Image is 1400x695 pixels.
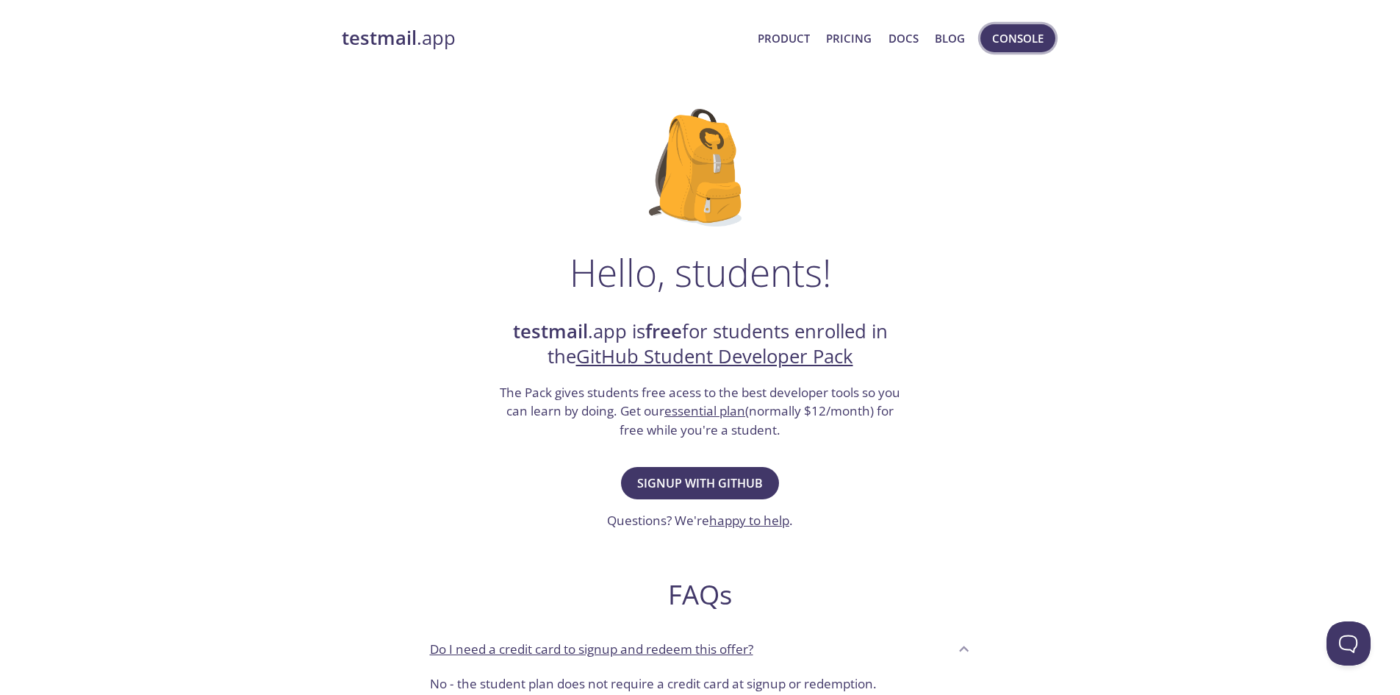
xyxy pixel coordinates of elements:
[576,343,853,369] a: GitHub Student Developer Pack
[570,250,831,294] h1: Hello, students!
[709,512,789,529] a: happy to help
[980,24,1055,52] button: Console
[935,29,965,48] a: Blog
[889,29,919,48] a: Docs
[418,629,983,669] div: Do I need a credit card to signup and redeem this offer?
[664,402,745,419] a: essential plan
[649,109,751,227] img: github-student-backpack.png
[342,25,417,51] strong: testmail
[758,29,810,48] a: Product
[1327,621,1371,666] iframe: Help Scout Beacon - Open
[430,674,971,694] p: No - the student plan does not require a credit card at signup or redemption.
[513,318,588,344] strong: testmail
[645,318,682,344] strong: free
[607,511,793,530] h3: Questions? We're .
[418,578,983,611] h2: FAQs
[498,383,902,440] h3: The Pack gives students free acess to the best developer tools so you can learn by doing. Get our...
[621,467,779,499] button: Signup with GitHub
[826,29,872,48] a: Pricing
[430,640,753,659] p: Do I need a credit card to signup and redeem this offer?
[342,26,747,51] a: testmail.app
[992,29,1044,48] span: Console
[498,319,902,370] h2: .app is for students enrolled in the
[637,473,763,493] span: Signup with GitHub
